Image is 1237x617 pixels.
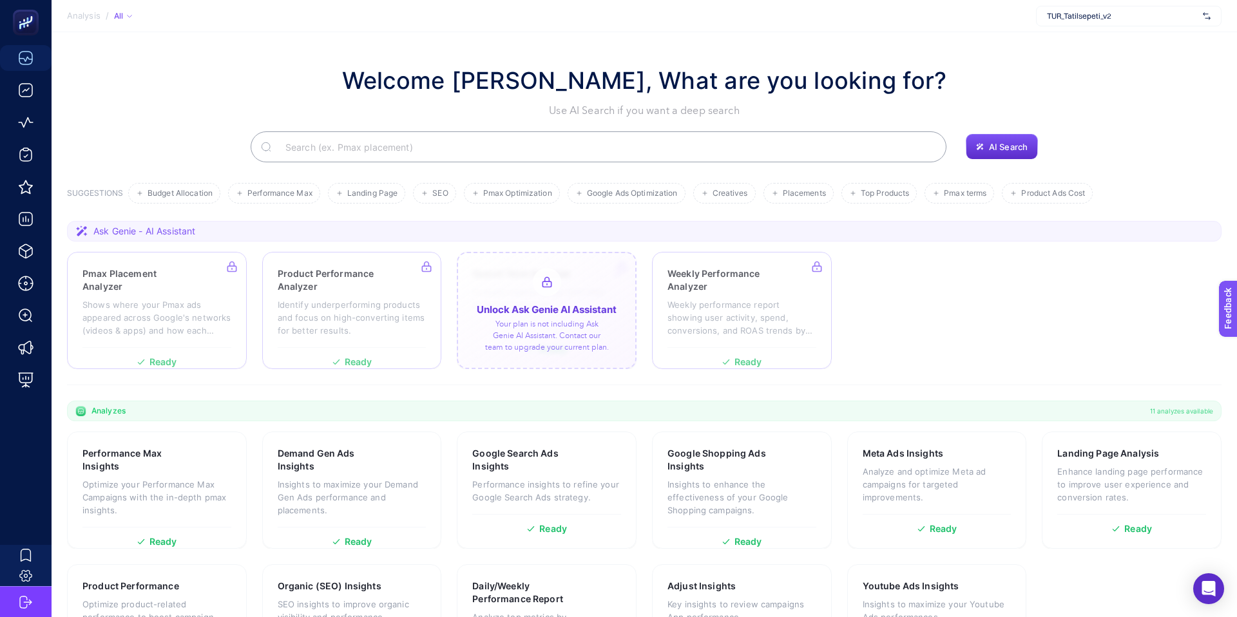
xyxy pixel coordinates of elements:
h3: Daily/Weekly Performance Report [472,580,582,605]
a: Pmax Placement AnalyzerShows where your Pmax ads appeared across Google's networks (videos & apps... [67,252,247,369]
h3: SUGGESTIONS [67,188,123,204]
a: Google Shopping Ads InsightsInsights to enhance the effectiveness of your Google Shopping campaig... [652,432,832,549]
span: TUR_Tatilsepeti_v2 [1047,11,1198,21]
span: Ready [149,537,177,546]
p: Insights to maximize your Demand Gen Ads performance and placements. [278,478,427,517]
h3: Performance Max Insights [82,447,191,473]
h3: Adjust Insights [667,580,736,593]
h3: Demand Gen Ads Insights [278,447,386,473]
span: Ready [734,537,762,546]
span: Budget Allocation [148,189,213,198]
h3: Youtube Ads Insights [863,580,959,593]
a: Meta Ads InsightsAnalyze and optimize Meta ad campaigns for targeted improvements.Ready [847,432,1027,549]
h3: Product Performance [82,580,179,593]
span: 11 analyzes available [1150,406,1213,416]
span: Ready [930,524,957,533]
span: Creatives [713,189,748,198]
span: Feedback [8,4,49,14]
span: Ready [539,524,567,533]
h1: Welcome [PERSON_NAME], What are you looking for? [342,63,947,98]
span: AI Search [989,142,1028,152]
h3: Google Search Ads Insights [472,447,581,473]
input: Search [275,129,936,165]
h3: Organic (SEO) Insights [278,580,381,593]
h3: Google Shopping Ads Insights [667,447,777,473]
p: Performance insights to refine your Google Search Ads strategy. [472,478,621,504]
span: Product Ads Cost [1021,189,1085,198]
span: SEO [432,189,448,198]
div: All [114,11,132,21]
span: Pmax Optimization [483,189,552,198]
span: Ask Genie - AI Assistant [93,225,195,238]
a: Performance Max InsightsOptimize your Performance Max Campaigns with the in-depth pmax insights.R... [67,432,247,549]
span: Landing Page [347,189,398,198]
span: Analysis [67,11,101,21]
h3: Meta Ads Insights [863,447,943,460]
img: svg%3e [1203,10,1211,23]
a: Google Search Ads InsightsPerformance insights to refine your Google Search Ads strategy.Ready [457,432,637,549]
a: Search Term AnalyzerEvaluate search terms with their targeted keywordsReadyUnlock Ask Genie AI As... [457,252,637,369]
a: Product Performance AnalyzerIdentify underperforming products and focus on high-converting items ... [262,252,442,369]
button: AI Search [966,134,1038,160]
span: Top Products [861,189,909,198]
span: / [106,10,109,21]
span: Placements [783,189,826,198]
span: Analyzes [91,406,126,416]
p: Use AI Search if you want a deep search [342,103,947,119]
p: Analyze and optimize Meta ad campaigns for targeted improvements. [863,465,1012,504]
a: Landing Page AnalysisEnhance landing page performance to improve user experience and conversion r... [1042,432,1222,549]
p: Optimize your Performance Max Campaigns with the in-depth pmax insights. [82,478,231,517]
span: Performance Max [247,189,312,198]
span: Google Ads Optimization [587,189,678,198]
p: Insights to enhance the effectiveness of your Google Shopping campaigns. [667,478,816,517]
span: Ready [1124,524,1152,533]
span: Ready [345,537,372,546]
span: Pmax terms [944,189,986,198]
div: Open Intercom Messenger [1193,573,1224,604]
p: Enhance landing page performance to improve user experience and conversion rates. [1057,465,1206,504]
a: Demand Gen Ads InsightsInsights to maximize your Demand Gen Ads performance and placements.Ready [262,432,442,549]
a: Weekly Performance AnalyzerWeekly performance report showing user activity, spend, conversions, a... [652,252,832,369]
h3: Landing Page Analysis [1057,447,1159,460]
